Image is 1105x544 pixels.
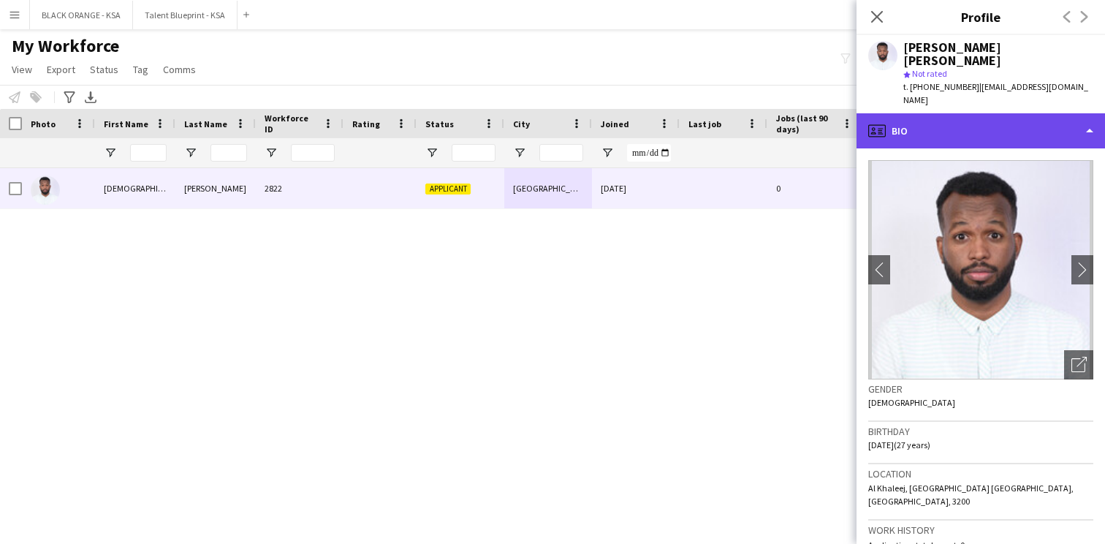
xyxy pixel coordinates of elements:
[84,60,124,79] a: Status
[1064,350,1093,379] div: Open photos pop-in
[291,144,335,162] input: Workforce ID Filter Input
[868,397,955,408] span: [DEMOGRAPHIC_DATA]
[627,144,671,162] input: Joined Filter Input
[127,60,154,79] a: Tag
[31,175,60,205] img: Mohamed salah Ahmed
[868,483,1074,507] span: Al Khaleej, [GEOGRAPHIC_DATA] [GEOGRAPHIC_DATA], [GEOGRAPHIC_DATA], 3200
[868,425,1093,438] h3: Birthday
[210,144,247,162] input: Last Name Filter Input
[133,1,238,29] button: Talent Blueprint - KSA
[41,60,81,79] a: Export
[184,118,227,129] span: Last Name
[163,63,196,76] span: Comms
[868,160,1093,379] img: Crew avatar or photo
[61,88,78,106] app-action-btn: Advanced filters
[776,113,836,135] span: Jobs (last 90 days)
[6,60,38,79] a: View
[31,118,56,129] span: Photo
[265,146,278,159] button: Open Filter Menu
[104,118,148,129] span: First Name
[265,113,317,135] span: Workforce ID
[513,118,530,129] span: City
[868,382,1093,396] h3: Gender
[90,63,118,76] span: Status
[352,118,380,129] span: Rating
[256,168,343,208] div: 2822
[130,144,167,162] input: First Name Filter Input
[903,81,1088,105] span: | [EMAIL_ADDRESS][DOMAIN_NAME]
[868,439,930,450] span: [DATE] (27 years)
[903,41,1093,67] div: [PERSON_NAME] [PERSON_NAME]
[513,146,526,159] button: Open Filter Menu
[184,146,197,159] button: Open Filter Menu
[425,146,438,159] button: Open Filter Menu
[857,113,1105,148] div: Bio
[157,60,202,79] a: Comms
[175,168,256,208] div: [PERSON_NAME]
[504,168,592,208] div: [GEOGRAPHIC_DATA]
[868,467,1093,480] h3: Location
[601,118,629,129] span: Joined
[95,168,175,208] div: [DEMOGRAPHIC_DATA][PERSON_NAME]
[903,81,979,92] span: t. [PHONE_NUMBER]
[912,68,947,79] span: Not rated
[592,168,680,208] div: [DATE]
[104,146,117,159] button: Open Filter Menu
[12,63,32,76] span: View
[47,63,75,76] span: Export
[857,7,1105,26] h3: Profile
[12,35,119,57] span: My Workforce
[601,146,614,159] button: Open Filter Menu
[133,63,148,76] span: Tag
[767,168,862,208] div: 0
[688,118,721,129] span: Last job
[30,1,133,29] button: BLACK ORANGE - KSA
[452,144,495,162] input: Status Filter Input
[868,524,1093,537] h3: Work history
[82,88,99,106] app-action-btn: Export XLSX
[425,184,471,194] span: Applicant
[539,144,583,162] input: City Filter Input
[425,118,454,129] span: Status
